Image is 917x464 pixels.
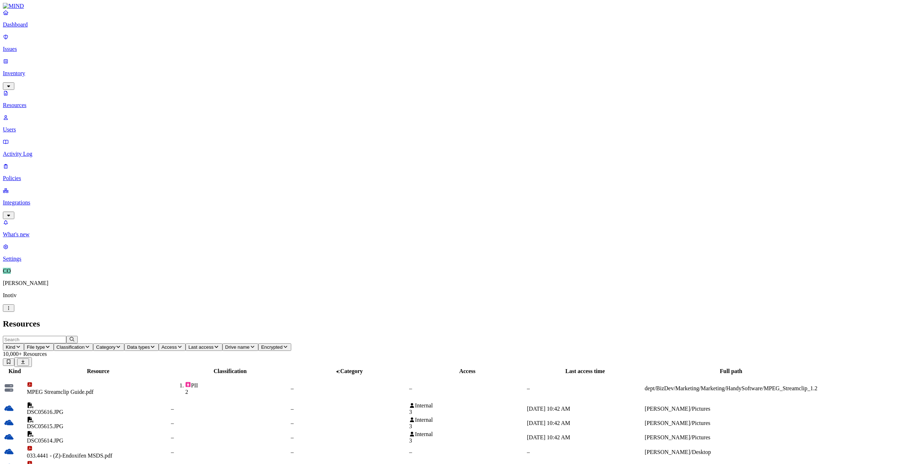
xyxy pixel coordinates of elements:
[527,449,530,455] span: –
[3,175,914,182] p: Policies
[3,256,914,262] p: Settings
[409,423,525,430] div: 3
[3,90,914,108] a: Resources
[3,3,914,9] a: MIND
[3,163,914,182] a: Policies
[527,434,570,440] span: [DATE] 10:42 AM
[3,3,24,9] img: MIND
[185,382,289,389] div: PII
[3,231,914,238] p: What's new
[409,409,525,415] div: 3
[291,449,294,455] span: –
[3,70,914,77] p: Inventory
[4,432,14,442] img: onedrive
[3,126,914,133] p: Users
[527,420,570,426] span: [DATE] 10:42 AM
[3,351,47,357] span: 10,000+ Resources
[3,336,66,343] input: Search
[3,46,914,52] p: Issues
[645,420,817,426] div: [PERSON_NAME]/Pictures
[261,344,283,350] span: Encrypted
[4,446,14,456] img: onedrive
[27,344,45,350] span: File type
[3,187,914,218] a: Integrations
[3,34,914,52] a: Issues
[3,199,914,206] p: Integrations
[3,219,914,238] a: What's new
[409,385,412,391] span: –
[645,368,817,374] div: Full path
[27,423,169,430] div: DSC05615.JPG
[4,403,14,413] img: onedrive
[171,406,174,412] span: –
[3,243,914,262] a: Settings
[645,434,817,441] div: [PERSON_NAME]/Pictures
[3,319,914,329] h2: Resources
[3,114,914,133] a: Users
[409,417,525,423] div: Internal
[57,344,85,350] span: Classification
[188,344,213,350] span: Last access
[171,434,174,440] span: –
[3,280,914,286] p: [PERSON_NAME]
[127,344,150,350] span: Data types
[645,406,817,412] div: [PERSON_NAME]/Pictures
[409,438,525,444] div: 3
[162,344,177,350] span: Access
[645,385,817,392] div: dept/BizDev/Marketing/Marketing/HandySoftware/MPEG_Streamclip_1.2
[225,344,250,350] span: Drive name
[340,368,363,374] span: Category
[645,449,817,455] div: [PERSON_NAME]/Desktop
[6,344,15,350] span: Kind
[409,449,412,455] span: –
[3,102,914,108] p: Resources
[4,417,14,427] img: onedrive
[3,21,914,28] p: Dashboard
[3,292,914,299] p: Inotiv
[291,434,294,440] span: –
[409,402,525,409] div: Internal
[291,406,294,412] span: –
[185,382,191,387] img: pii
[27,382,33,387] img: adobe-pdf
[3,58,914,89] a: Inventory
[409,431,525,438] div: Internal
[4,368,25,374] div: Kind
[527,368,643,374] div: Last access time
[3,151,914,157] p: Activity Log
[185,389,289,395] div: 2
[171,368,289,374] div: Classification
[171,420,174,426] span: –
[4,383,14,393] img: fileshare-resource
[527,385,530,391] span: –
[3,268,11,274] span: CO
[3,139,914,157] a: Activity Log
[96,344,115,350] span: Category
[171,449,174,455] span: –
[527,406,570,412] span: [DATE] 10:42 AM
[27,453,169,459] div: 033.4441 - (Z)-Endoxifen MSDS.pdf
[409,368,525,374] div: Access
[27,368,169,374] div: Resource
[3,9,914,28] a: Dashboard
[291,385,294,391] span: –
[27,438,169,444] div: DSC05614.JPG
[27,409,169,415] div: DSC05616.JPG
[291,420,294,426] span: –
[27,389,169,395] div: MPEG Streamclip Guide.pdf
[27,445,33,451] img: adobe-pdf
